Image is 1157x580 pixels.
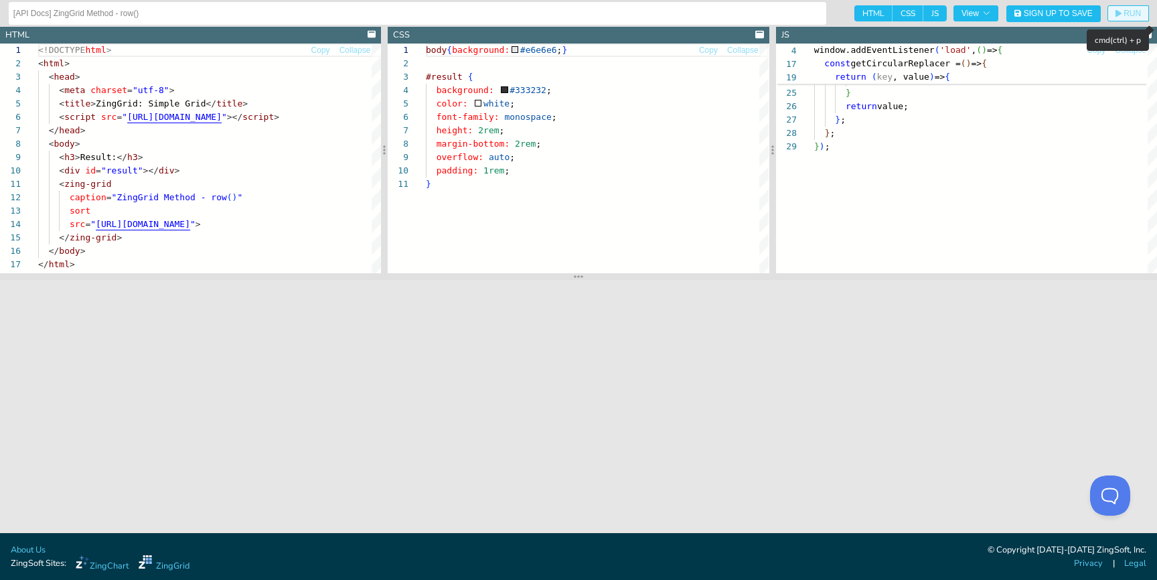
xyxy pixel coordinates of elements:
span: ></ [227,112,242,122]
span: body [59,246,80,256]
span: monospace [505,112,552,122]
span: window.addEventListener [814,45,935,55]
span: id [85,165,96,175]
span: } [824,128,830,138]
span: h3 [64,152,75,162]
span: ) [819,141,824,151]
span: { [468,72,473,82]
span: ) [966,58,972,68]
span: cmd(ctrl) + p [1095,35,1141,46]
span: } [846,88,851,98]
div: 26 [776,100,797,113]
span: body [426,45,447,55]
span: " [90,219,96,229]
div: 6 [388,111,408,124]
button: Copy [311,44,331,57]
span: </ [59,232,70,242]
span: ; [830,128,835,138]
span: { [998,45,1003,55]
span: ZingSoft Sites: [11,557,66,570]
div: 3 [388,70,408,84]
a: About Us [11,544,46,557]
div: 4 [388,84,408,97]
span: > [175,165,180,175]
span: html [44,58,64,68]
span: " [190,219,196,229]
span: < [49,72,54,82]
span: < [59,112,64,122]
span: key [877,72,893,82]
span: > [80,246,86,256]
div: © Copyright [DATE]-[DATE] ZingSoft, Inc. [988,544,1146,557]
span: " [222,112,227,122]
span: > [70,259,75,269]
span: , [971,45,976,55]
span: Collapse [727,46,759,54]
div: 27 [776,113,797,127]
span: > [75,139,80,149]
span: ) [232,192,238,202]
span: margin-bottom: [437,139,510,149]
span: const [824,58,850,68]
a: ZingChart [76,555,129,573]
span: body [54,139,74,149]
span: ; [536,139,542,149]
span: charset [90,85,127,95]
span: > [196,219,201,229]
span: } [562,45,568,55]
span: #333232 [510,85,546,95]
span: </ [49,125,60,135]
span: > [75,152,80,162]
span: ; [499,125,505,135]
div: 7 [388,124,408,137]
input: Untitled Demo [13,3,822,24]
span: , value [893,72,929,82]
span: getCircularReplacer = [850,58,960,68]
div: 9 [388,151,408,164]
span: => [987,45,998,55]
span: 4 [776,44,797,58]
div: JS [781,29,789,42]
span: = [117,112,122,122]
span: div [64,165,80,175]
span: "result" [101,165,143,175]
span: Collapse [1115,46,1146,54]
span: Copy [311,46,330,54]
span: < [38,58,44,68]
span: Sign Up to Save [1024,9,1093,17]
span: < [59,98,64,108]
span: > [138,152,143,162]
span: = [85,219,90,229]
span: #result [426,72,463,82]
span: src [70,219,85,229]
span: </ [117,152,127,162]
span: > [242,98,248,108]
div: HTML [5,29,29,42]
div: 1 [388,44,408,57]
span: <!DOCTYPE [38,45,85,55]
span: return [846,101,877,111]
span: > [80,125,86,135]
span: background: [452,45,510,55]
span: "utf-8" [133,85,169,95]
span: 1rem [483,165,504,175]
span: } [426,179,431,189]
span: ( [961,58,966,68]
span: ( [872,72,877,82]
span: < [59,85,64,95]
div: 29 [776,140,797,153]
span: > [117,232,122,242]
span: > [106,45,112,55]
span: > [90,98,96,108]
span: View [961,9,990,17]
span: padding: [437,165,479,175]
span: head [59,125,80,135]
span: RUN [1124,9,1141,17]
span: | [1113,557,1115,570]
a: Privacy [1074,557,1103,570]
span: } [814,141,820,151]
span: < [59,152,64,162]
span: => [971,58,982,68]
span: ; [840,115,846,125]
span: < [59,165,64,175]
